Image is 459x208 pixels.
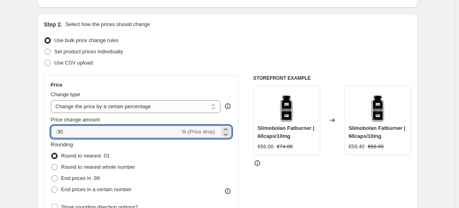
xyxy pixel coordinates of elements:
[51,117,100,123] span: Price change amount
[277,143,293,151] strike: €74.00
[61,153,110,159] span: Round to nearest .01
[54,37,118,43] span: Use bulk price change rules
[258,143,274,151] div: €66.00
[271,90,303,122] img: SLIMOBOLAN2_80x.jpg
[182,129,215,135] span: % (Price drop)
[368,143,384,151] strike: €66.00
[61,186,132,192] span: End prices in a certain number
[51,141,73,147] span: Rounding
[224,102,232,110] div: help
[61,175,100,181] span: End prices in .99
[362,90,394,122] img: SLIMOBOLAN2_80x.jpg
[51,125,180,138] input: -15
[51,82,62,88] h3: Price
[44,20,62,28] h2: Step 2.
[54,60,93,66] span: Use CSV upload
[54,48,123,55] span: Set product prices individually
[258,125,315,139] span: Slimobolan Fatburner | 60caps/10mg
[51,91,80,97] span: Change type
[349,125,405,139] span: Slimobolan Fatburner | 60caps/10mg
[65,20,150,28] p: Select how the prices should change
[349,143,365,151] div: €59.40
[61,164,135,170] span: Round to nearest whole number
[253,75,411,81] h6: STOREFRONT EXAMPLE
